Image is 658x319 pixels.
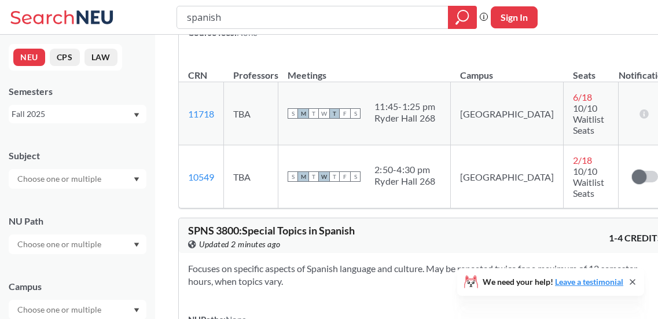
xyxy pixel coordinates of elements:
span: M [298,108,308,119]
button: CPS [50,49,80,66]
div: magnifying glass [448,6,477,29]
span: T [329,108,340,119]
input: Choose one or multiple [12,172,109,186]
span: Updated 2 minutes ago [199,238,281,251]
td: TBA [224,82,278,145]
span: W [319,171,329,182]
span: S [350,171,361,182]
span: M [298,171,308,182]
div: Fall 2025Dropdown arrow [9,105,146,123]
div: Subject [9,149,146,162]
a: 10549 [188,171,214,182]
span: S [288,171,298,182]
span: T [329,171,340,182]
input: Class, professor, course number, "phrase" [186,8,440,27]
svg: Dropdown arrow [134,177,139,182]
input: Choose one or multiple [12,303,109,317]
td: [GEOGRAPHIC_DATA] [451,82,564,145]
a: 11718 [188,108,214,119]
span: We need your help! [483,278,623,286]
div: Dropdown arrow [9,169,146,189]
span: S [288,108,298,119]
span: S [350,108,361,119]
div: Semesters [9,85,146,98]
svg: Dropdown arrow [134,113,139,118]
button: Sign In [491,6,538,28]
div: Ryder Hall 268 [374,112,436,124]
td: TBA [224,145,278,208]
div: Ryder Hall 268 [374,175,436,187]
a: Leave a testimonial [555,277,623,287]
div: Campus [9,280,146,293]
span: 2 / 18 [573,155,592,166]
span: 10/10 Waitlist Seats [573,166,604,199]
input: Choose one or multiple [12,237,109,251]
div: CRN [188,69,207,82]
span: SPNS 3800 : Special Topics in Spanish [188,224,355,237]
span: 6 / 18 [573,91,592,102]
span: F [340,171,350,182]
th: Meetings [278,57,451,82]
th: Seats [564,57,619,82]
div: Fall 2025 [12,108,133,120]
td: [GEOGRAPHIC_DATA] [451,145,564,208]
span: 10/10 Waitlist Seats [573,102,604,135]
svg: Dropdown arrow [134,308,139,313]
button: LAW [84,49,117,66]
div: Dropdown arrow [9,234,146,254]
span: T [308,171,319,182]
span: W [319,108,329,119]
div: NU Path [9,215,146,228]
th: Professors [224,57,278,82]
th: Campus [451,57,564,82]
div: 2:50 - 4:30 pm [374,164,436,175]
div: 11:45 - 1:25 pm [374,101,436,112]
svg: Dropdown arrow [134,243,139,247]
span: F [340,108,350,119]
span: T [308,108,319,119]
svg: magnifying glass [455,9,469,25]
button: NEU [13,49,45,66]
